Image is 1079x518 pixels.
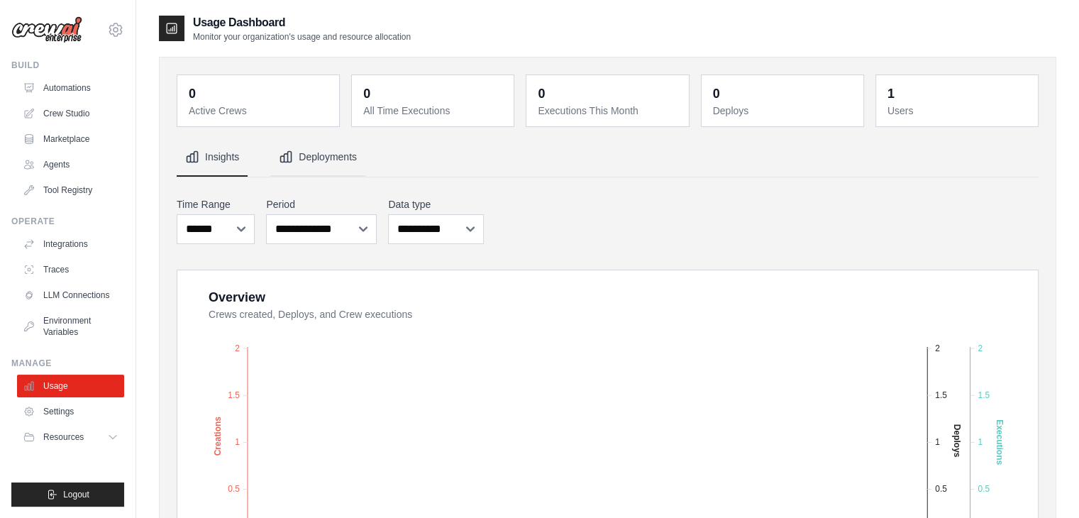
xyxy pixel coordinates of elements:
text: Creations [213,416,223,456]
dt: Crews created, Deploys, and Crew executions [209,307,1021,321]
tspan: 2 [978,343,983,353]
tspan: 0.5 [228,484,240,494]
div: 0 [538,84,545,104]
a: Marketplace [17,128,124,150]
tspan: 1 [978,437,983,447]
a: Environment Variables [17,309,124,343]
nav: Tabs [177,138,1039,177]
text: Executions [995,419,1005,465]
div: Operate [11,216,124,227]
div: 1 [887,84,895,104]
span: Logout [63,489,89,500]
a: Usage [17,375,124,397]
tspan: 0.5 [935,484,947,494]
dt: Users [887,104,1029,118]
tspan: 1.5 [978,390,990,399]
text: Deploys [952,424,962,457]
h2: Usage Dashboard [193,14,411,31]
button: Insights [177,138,248,177]
div: Build [11,60,124,71]
img: Logo [11,16,82,43]
a: Integrations [17,233,124,255]
a: Tool Registry [17,179,124,202]
div: 0 [713,84,720,104]
dt: All Time Executions [363,104,505,118]
tspan: 2 [935,343,940,353]
button: Deployments [270,138,365,177]
label: Period [266,197,377,211]
p: Monitor your organization's usage and resource allocation [193,31,411,43]
a: LLM Connections [17,284,124,307]
a: Settings [17,400,124,423]
tspan: 1.5 [935,390,947,399]
label: Time Range [177,197,255,211]
label: Data type [388,197,483,211]
button: Logout [11,483,124,507]
tspan: 0.5 [978,484,990,494]
span: Resources [43,431,84,443]
a: Crew Studio [17,102,124,125]
div: Overview [209,287,265,307]
dt: Active Crews [189,104,331,118]
a: Automations [17,77,124,99]
dt: Deploys [713,104,855,118]
div: Manage [11,358,124,369]
tspan: 1.5 [228,390,240,399]
button: Resources [17,426,124,448]
tspan: 1 [235,437,240,447]
dt: Executions This Month [538,104,680,118]
tspan: 2 [235,343,240,353]
div: 0 [189,84,196,104]
div: 0 [363,84,370,104]
a: Agents [17,153,124,176]
a: Traces [17,258,124,281]
tspan: 1 [935,437,940,447]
